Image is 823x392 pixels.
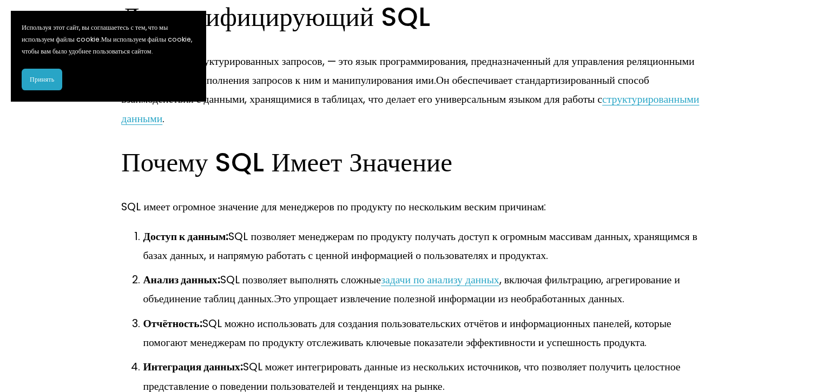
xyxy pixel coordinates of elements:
[143,229,700,263] ya-tr-span: SQL позволяет менеджерам по продукту получать доступ к огромным массивам данных, хранящимся в баз...
[30,75,54,84] ya-tr-span: Принять
[11,11,206,101] section: Баннер с файлами cookie
[22,35,194,56] ya-tr-span: Мы используем файлы cookie, чтобы вам было удобнее пользоваться сайтом.
[162,111,164,126] ya-tr-span: .
[121,54,697,88] ya-tr-span: SQL, или язык структурированных запросов, — это язык программирования, предназначенный для управл...
[143,316,202,331] ya-tr-span: Отчётность:
[121,199,546,214] ya-tr-span: SQL имеет огромное значение для менеджеров по продукту по нескольким веским причинам:
[143,359,242,374] ya-tr-span: Интеграция данных:
[121,91,699,125] a: структурированными данными
[22,69,62,90] button: Принять
[143,229,228,244] ya-tr-span: Доступ к данным:
[121,144,452,181] ya-tr-span: Почему SQL Имеет Значение
[22,23,169,44] ya-tr-span: Используя этот сайт, вы соглашаетесь с тем, что мы используем файлы cookie.
[381,272,499,287] a: задачи по анализу данных
[220,272,381,287] ya-tr-span: SQL позволяет выполнять сложные
[143,316,674,350] ya-tr-span: SQL можно использовать для создания пользовательских отчётов и информационных панелей, которые по...
[274,291,624,306] ya-tr-span: Это упрощает извлечение полезной информации из необработанных данных.
[143,272,220,287] ya-tr-span: Анализ данных:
